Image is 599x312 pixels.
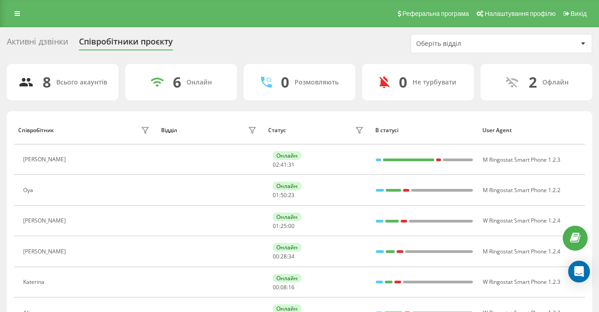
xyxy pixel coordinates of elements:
[375,127,474,134] div: В статусі
[568,261,590,282] div: Open Intercom Messenger
[273,151,301,160] div: Онлайн
[18,127,54,134] div: Співробітник
[273,253,295,260] div: : :
[23,279,47,285] div: Katerina
[273,162,295,168] div: : :
[273,243,301,252] div: Онлайн
[23,156,68,163] div: [PERSON_NAME]
[416,40,525,48] div: Оберіть відділ
[56,79,107,86] div: Всього акаунтів
[43,74,51,91] div: 8
[79,37,173,51] div: Співробітники проєкту
[280,222,287,230] span: 25
[273,284,295,291] div: : :
[23,187,35,193] div: Oya
[273,161,279,168] span: 02
[280,191,287,199] span: 50
[273,213,301,221] div: Онлайн
[483,248,560,255] span: M Ringostat Smart Phone 1.2.4
[483,217,560,224] span: W Ringostat Smart Phone 1.2.4
[288,253,295,260] span: 34
[273,223,295,229] div: : :
[273,191,279,199] span: 01
[161,127,177,134] div: Відділ
[483,186,560,194] span: M Ringostat Smart Phone 1.2.2
[273,182,301,190] div: Онлайн
[7,37,68,51] div: Активні дзвінки
[399,74,407,91] div: 0
[295,79,339,86] div: Розмовляють
[571,10,587,17] span: Вихід
[23,218,68,224] div: [PERSON_NAME]
[268,127,286,134] div: Статус
[273,283,279,291] span: 00
[280,253,287,260] span: 28
[273,192,295,198] div: : :
[273,253,279,260] span: 00
[23,248,68,255] div: [PERSON_NAME]
[485,10,555,17] span: Налаштування профілю
[280,161,287,168] span: 41
[483,156,560,163] span: M Ringostat Smart Phone 1.2.3
[288,161,295,168] span: 31
[187,79,212,86] div: Онлайн
[482,127,581,134] div: User Agent
[542,79,569,86] div: Офлайн
[288,283,295,291] span: 16
[273,274,301,282] div: Онлайн
[281,74,289,91] div: 0
[529,74,537,91] div: 2
[412,79,457,86] div: Не турбувати
[280,283,287,291] span: 08
[288,191,295,199] span: 23
[273,222,279,230] span: 01
[483,278,560,286] span: W Ringostat Smart Phone 1.2.3
[288,222,295,230] span: 00
[403,10,469,17] span: Реферальна програма
[173,74,181,91] div: 6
